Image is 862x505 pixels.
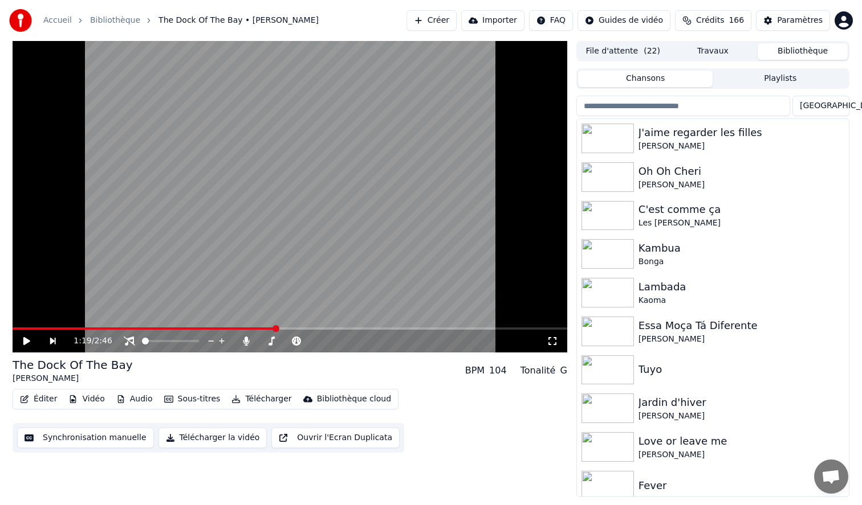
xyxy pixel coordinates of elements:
div: [PERSON_NAME] [639,179,844,191]
button: Éditer [15,391,62,407]
div: Tuyo [639,362,844,377]
span: 166 [729,15,744,26]
a: Accueil [43,15,72,26]
div: [PERSON_NAME] [639,141,844,152]
div: BPM [465,364,485,377]
div: [PERSON_NAME] [639,449,844,461]
button: Guides de vidéo [578,10,670,31]
button: Importer [461,10,524,31]
span: 2:46 [94,335,112,347]
button: Ouvrir l'Ecran Duplicata [271,428,400,448]
div: G [560,364,567,377]
button: File d'attente [578,43,668,60]
a: Bibliothèque [90,15,140,26]
div: Oh Oh Cheri [639,163,844,179]
div: 104 [489,364,507,377]
div: Les [PERSON_NAME] [639,217,844,229]
button: Sous-titres [160,391,225,407]
div: Essa Moça Tá Diferente [639,318,844,334]
div: Kaoma [639,295,844,306]
div: [PERSON_NAME] [13,373,133,384]
div: Love or leave me [639,433,844,449]
div: [PERSON_NAME] [639,410,844,422]
div: Ouvrir le chat [814,459,848,494]
span: Crédits [696,15,724,26]
span: The Dock Of The Bay • [PERSON_NAME] [158,15,319,26]
button: Télécharger [227,391,296,407]
button: Bibliothèque [758,43,848,60]
span: ( 22 ) [644,46,660,57]
button: Vidéo [64,391,109,407]
button: Créer [406,10,457,31]
div: / [74,335,101,347]
div: Bibliothèque cloud [317,393,391,405]
span: 1:19 [74,335,91,347]
div: [PERSON_NAME] [639,334,844,345]
div: C'est comme ça [639,202,844,217]
div: Paramètres [777,15,823,26]
button: Playlists [713,71,848,87]
img: youka [9,9,32,32]
div: Lambada [639,279,844,295]
button: Paramètres [756,10,830,31]
div: Kambua [639,240,844,256]
button: Travaux [668,43,758,60]
button: Chansons [578,71,713,87]
button: Synchronisation manuelle [17,428,154,448]
div: Fever [639,478,844,494]
nav: breadcrumb [43,15,319,26]
button: Crédits166 [675,10,751,31]
button: Télécharger la vidéo [158,428,267,448]
div: J'aime regarder les filles [639,125,844,141]
div: Jardin d'hiver [639,395,844,410]
div: Bonga [639,256,844,268]
div: Tonalité [521,364,556,377]
div: The Dock Of The Bay [13,357,133,373]
button: Audio [112,391,157,407]
button: FAQ [529,10,573,31]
